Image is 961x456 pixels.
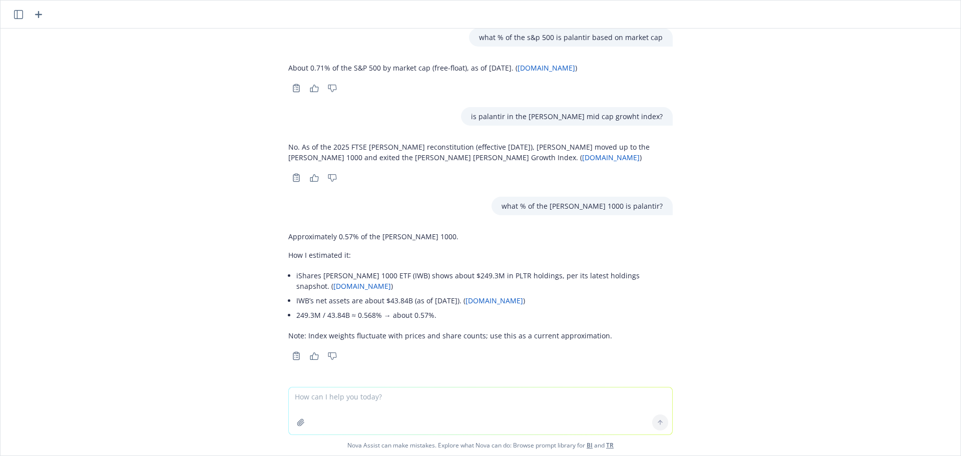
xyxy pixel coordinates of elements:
[288,63,577,73] p: About 0.71% of the S&P 500 by market cap (free-float), as of [DATE]. ( )
[502,201,663,211] p: what % of the [PERSON_NAME] 1000 is palantir?
[296,293,673,308] li: IWB’s net assets are about $43.84B (as of [DATE]). ( )
[324,349,340,363] button: Thumbs down
[288,250,673,260] p: How I estimated it:
[471,111,663,122] p: is palantir in the [PERSON_NAME] mid cap growht index?
[288,330,673,341] p: Note: Index weights fluctuate with prices and share counts; use this as a current approximation.
[292,173,301,182] svg: Copy to clipboard
[292,84,301,93] svg: Copy to clipboard
[292,351,301,360] svg: Copy to clipboard
[333,281,391,291] a: [DOMAIN_NAME]
[288,231,673,242] p: Approximately 0.57% of the [PERSON_NAME] 1000.
[606,441,614,449] a: TR
[296,268,673,293] li: iShares [PERSON_NAME] 1000 ETF (IWB) shows about $249.3M in PLTR holdings, per its latest holding...
[587,441,593,449] a: BI
[324,171,340,185] button: Thumbs down
[582,153,640,162] a: [DOMAIN_NAME]
[5,435,956,455] span: Nova Assist can make mistakes. Explore what Nova can do: Browse prompt library for and
[518,63,575,73] a: [DOMAIN_NAME]
[296,308,673,322] li: 249.3M / 43.84B ≈ 0.568% → about 0.57%.
[465,296,523,305] a: [DOMAIN_NAME]
[324,81,340,95] button: Thumbs down
[288,142,673,163] p: No. As of the 2025 FTSE [PERSON_NAME] reconstitution (effective [DATE]), [PERSON_NAME] moved up t...
[479,32,663,43] p: what % of the s&p 500 is palantir based on market cap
